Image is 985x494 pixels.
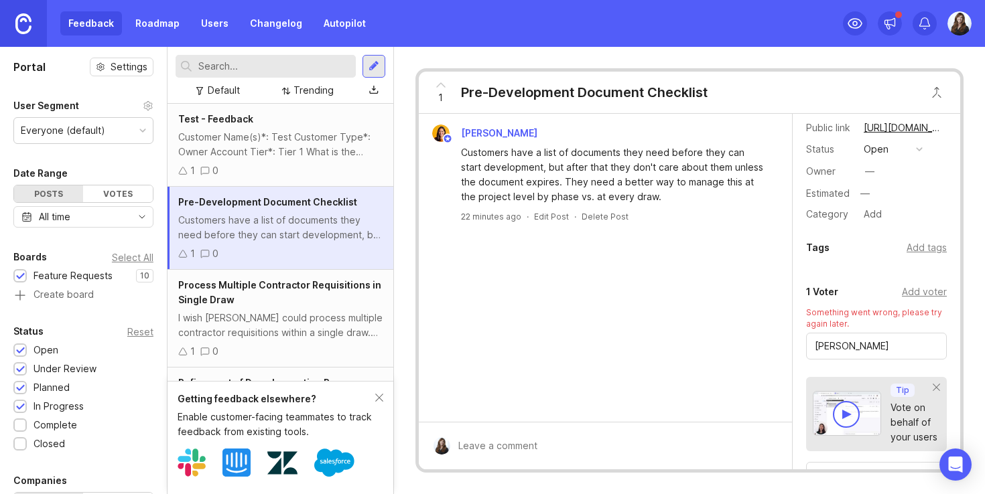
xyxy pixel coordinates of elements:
a: 22 minutes ago [461,211,521,222]
img: Slack logo [178,448,206,477]
input: Search... [198,59,350,74]
div: Closed [34,436,65,451]
div: Customers have a list of documents they need before they can start development, but after that th... [461,145,765,204]
div: — [865,164,874,179]
a: Roadmap [127,11,188,35]
p: Tip [896,385,909,396]
div: Add tags [907,240,947,255]
div: Reset [127,328,153,335]
div: Owner [806,164,853,179]
img: Zendesk logo [267,448,298,478]
img: Candace Davis [947,11,972,35]
div: 1 Voter [806,284,838,300]
img: video-thumbnail-vote-d41b83416815613422e2ca741bf692cc.jpg [813,391,881,436]
img: Canny Home [15,13,31,34]
span: Process Multiple Contractor Requisitions in Single Draw [178,279,381,305]
div: Complete [34,418,77,432]
input: Search for a user... [815,339,938,353]
div: 0 [212,344,218,359]
div: Estimated [806,189,850,198]
div: 0 [212,246,218,261]
div: 1 [190,344,195,359]
div: Status [13,323,44,339]
div: — [856,185,874,202]
div: Add [860,205,886,223]
h1: Portal [13,59,46,75]
div: Enable customer-facing teammates to track feedback from existing tools. [178,410,375,439]
div: Vote on behalf of your users [891,400,937,444]
div: Something went wrong, please try again later. [806,307,947,329]
img: Intercom logo [222,448,251,477]
a: Add [853,205,886,223]
span: 1 [438,90,443,105]
span: Settings [111,60,147,74]
div: Status [806,142,853,157]
div: Open Intercom Messenger [939,448,972,481]
span: Refinement of Draw Inspection Process [178,377,362,388]
p: 10 [140,270,149,281]
div: I wish [PERSON_NAME] could process multiple contractor requisitions within a single draw. This fe... [178,311,383,340]
div: Votes [83,185,152,202]
a: Users [193,11,237,35]
div: Public link [806,120,853,135]
svg: toggle icon [131,212,153,222]
a: Autopilot [316,11,374,35]
div: 1 [190,163,195,178]
a: Create board [13,290,153,302]
div: Boards [13,249,47,265]
div: All time [39,210,70,224]
div: Select All [112,254,153,261]
div: Planned [34,380,70,395]
div: Category [806,207,853,222]
div: Getting feedback elsewhere? [178,392,375,406]
div: Add voter [902,284,947,299]
a: Test - FeedbackCustomer Name(s)*: Test Customer Type*: Owner Account Tier*: Tier 1 What is the pr... [168,104,393,187]
div: Delete Post [582,211,629,222]
img: Candace Davis [433,437,450,455]
div: Customers have a list of documents they need before they can start development, but after that th... [178,213,383,242]
div: 1 [190,246,195,261]
a: [URL][DOMAIN_NAME] [860,119,947,137]
img: Laura Morrison [432,125,450,142]
div: Tags [806,240,830,256]
div: Everyone (default) [21,123,105,138]
div: Pre-Development Document Checklist [461,83,708,102]
button: Settings [90,58,153,76]
div: Posts [14,185,83,202]
div: Open [34,343,58,357]
img: member badge [442,134,452,144]
a: Pre-Development Document ChecklistCustomers have a list of documents they need before they can st... [168,187,393,270]
div: Date Range [13,165,68,181]
div: Companies [13,473,67,489]
div: Under Review [34,361,96,376]
a: Laura Morrison[PERSON_NAME] [424,125,548,142]
div: Default [208,83,240,98]
span: Pre-Development Document Checklist [178,196,357,208]
img: Salesforce logo [314,442,354,483]
div: In Progress [34,399,84,414]
div: open [864,142,889,157]
a: Refinement of Draw Inspection ProcessThe draw inspection process could be refined further to enha... [168,367,393,450]
div: Feature Requests [34,268,113,283]
div: Trending [293,83,334,98]
div: · [527,211,529,222]
div: 0 [212,163,218,178]
div: User Segment [13,98,79,114]
div: Edit Post [534,211,569,222]
a: Process Multiple Contractor Requisitions in Single DrawI wish [PERSON_NAME] could process multipl... [168,270,393,367]
div: Customer Name(s)*: Test Customer Type*: Owner Account Tier*: Tier 1 What is the problem we are tr... [178,130,383,159]
a: Changelog [242,11,310,35]
span: [PERSON_NAME] [461,127,537,139]
button: Close button [923,79,950,106]
span: Test - Feedback [178,113,253,125]
div: · [574,211,576,222]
